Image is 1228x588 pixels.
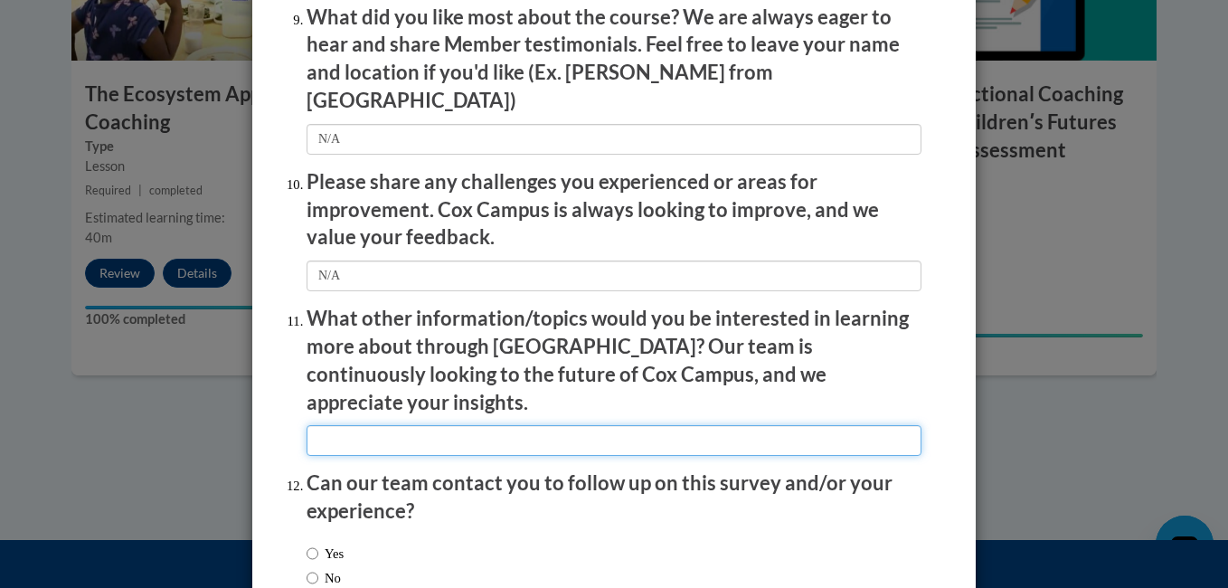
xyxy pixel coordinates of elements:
[307,568,318,588] input: No
[307,4,921,115] p: What did you like most about the course? We are always eager to hear and share Member testimonial...
[307,469,921,526] p: Can our team contact you to follow up on this survey and/or your experience?
[307,568,341,588] label: No
[307,168,921,251] p: Please share any challenges you experienced or areas for improvement. Cox Campus is always lookin...
[307,544,344,564] label: Yes
[307,305,921,416] p: What other information/topics would you be interested in learning more about through [GEOGRAPHIC_...
[307,544,318,564] input: Yes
